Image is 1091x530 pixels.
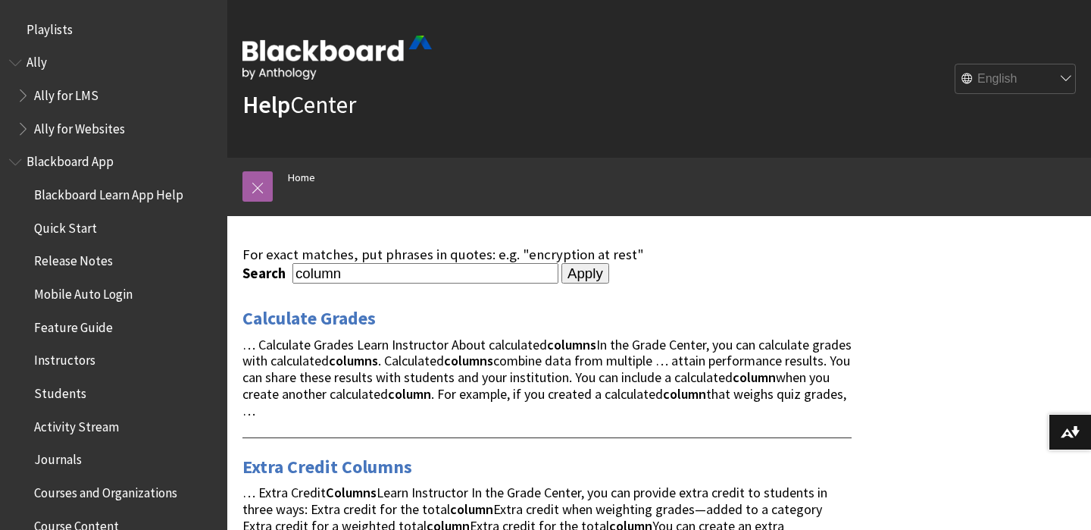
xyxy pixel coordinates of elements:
[242,336,852,419] span: … Calculate Grades Learn Instructor About calculated In the Grade Center, you can calculate grade...
[326,484,377,501] strong: Columns
[34,249,113,269] span: Release Notes
[34,447,82,468] span: Journals
[34,182,183,202] span: Blackboard Learn App Help
[329,352,378,369] strong: columns
[547,336,596,353] strong: columns
[242,265,289,282] label: Search
[242,455,412,479] a: Extra Credit Columns
[27,17,73,37] span: Playlists
[34,116,125,136] span: Ally for Websites
[27,50,47,71] span: Ally
[242,36,432,80] img: Blackboard by Anthology
[34,315,113,335] span: Feature Guide
[34,215,97,236] span: Quick Start
[27,149,114,170] span: Blackboard App
[34,83,98,103] span: Ally for LMS
[9,50,218,142] nav: Book outline for Anthology Ally Help
[242,306,376,331] a: Calculate Grades
[955,64,1077,95] select: Site Language Selector
[34,281,133,302] span: Mobile Auto Login
[663,385,706,403] strong: column
[34,348,95,368] span: Instructors
[34,381,86,401] span: Students
[450,500,493,518] strong: column
[388,385,431,403] strong: column
[242,89,356,120] a: HelpCenter
[733,368,776,386] strong: column
[34,480,177,500] span: Courses and Organizations
[288,168,315,187] a: Home
[34,414,119,434] span: Activity Stream
[444,352,493,369] strong: columns
[561,263,609,284] input: Apply
[9,17,218,42] nav: Book outline for Playlists
[242,246,852,263] div: For exact matches, put phrases in quotes: e.g. "encryption at rest"
[242,89,290,120] strong: Help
